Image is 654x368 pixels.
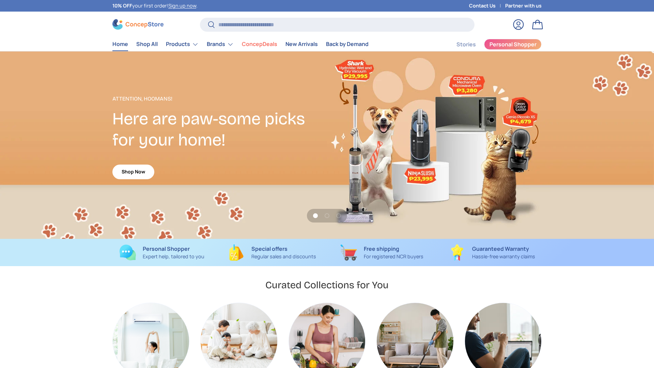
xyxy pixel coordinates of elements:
strong: Personal Shopper [143,245,190,252]
strong: Guaranteed Warranty [472,245,529,252]
a: Sign up now [168,2,196,9]
a: Shop Now [112,165,154,179]
h2: Curated Collections for You [265,279,389,291]
a: Shop All [136,37,158,51]
nav: Secondary [440,37,542,51]
p: Attention, Hoomans! [112,95,327,103]
a: Home [112,37,128,51]
span: Personal Shopper [489,42,536,47]
a: Stories [456,38,476,51]
a: Personal Shopper [484,39,542,50]
a: Free shipping For registered NCR buyers [332,244,432,261]
a: Guaranteed Warranty Hassle-free warranty claims [442,244,542,261]
p: Expert help, tailored to you [143,253,204,260]
strong: Special offers [251,245,287,252]
a: Partner with us [505,2,542,10]
summary: Products [162,37,203,51]
p: your first order! . [112,2,198,10]
a: Back by Demand [326,37,369,51]
a: ConcepDeals [242,37,277,51]
a: Products [166,37,199,51]
p: Hassle-free warranty claims [472,253,535,260]
img: ConcepStore [112,19,163,30]
nav: Primary [112,37,369,51]
p: Regular sales and discounts [251,253,316,260]
h2: Here are paw-some picks for your home! [112,108,327,151]
a: Personal Shopper Expert help, tailored to you [112,244,212,261]
strong: 10% OFF [112,2,132,9]
a: Special offers Regular sales and discounts [222,244,322,261]
a: Brands [207,37,234,51]
strong: Free shipping [364,245,399,252]
p: For registered NCR buyers [364,253,423,260]
a: Contact Us [469,2,505,10]
a: New Arrivals [285,37,318,51]
summary: Brands [203,37,238,51]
